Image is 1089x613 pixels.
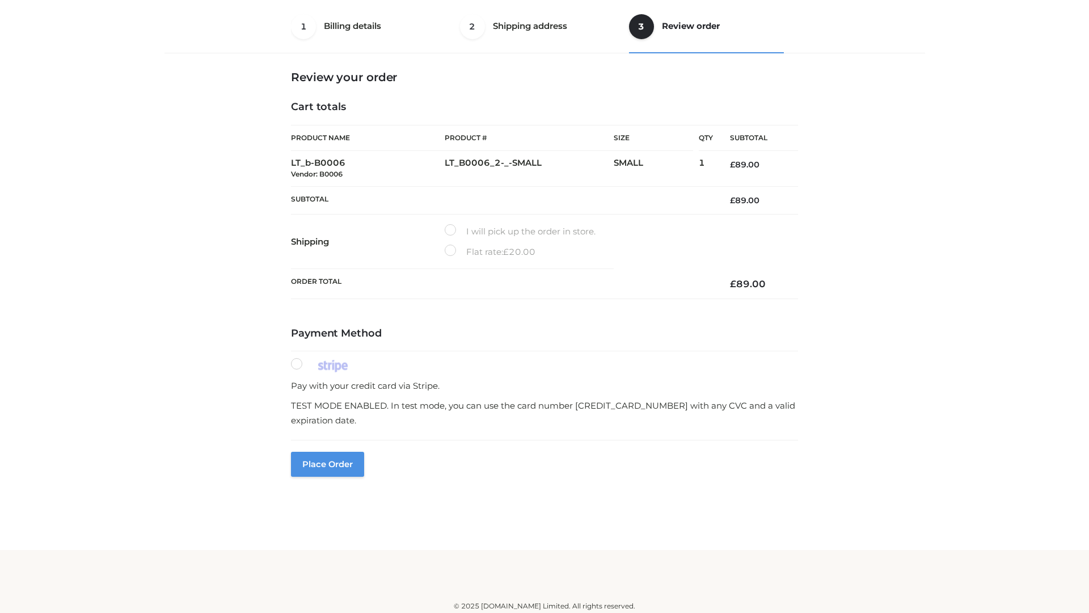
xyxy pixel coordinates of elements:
bdi: 89.00 [730,195,759,205]
td: 1 [699,151,713,187]
div: © 2025 [DOMAIN_NAME] Limited. All rights reserved. [168,601,921,612]
bdi: 20.00 [503,246,535,257]
small: Vendor: B0006 [291,170,343,178]
span: £ [730,159,735,170]
th: Qty [699,125,713,151]
p: Pay with your credit card via Stripe. [291,379,798,393]
button: Place order [291,452,364,477]
h4: Cart totals [291,101,798,114]
p: TEST MODE ENABLED. In test mode, you can use the card number [CREDIT_CARD_NUMBER] with any CVC an... [291,398,798,427]
td: SMALL [614,151,699,187]
th: Subtotal [291,186,713,214]
h3: Review your order [291,70,798,84]
h4: Payment Method [291,328,798,340]
label: I will pick up the order in store. [445,224,596,239]
th: Product Name [291,125,445,151]
td: LT_B0006_2-_-SMALL [445,151,614,187]
label: Flat rate: [445,245,535,259]
th: Product # [445,125,614,151]
th: Order Total [291,269,713,299]
span: £ [503,246,509,257]
bdi: 89.00 [730,159,759,170]
th: Shipping [291,215,445,269]
th: Size [614,125,693,151]
span: £ [730,195,735,205]
span: £ [730,278,736,289]
th: Subtotal [713,125,798,151]
td: LT_b-B0006 [291,151,445,187]
bdi: 89.00 [730,278,766,289]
